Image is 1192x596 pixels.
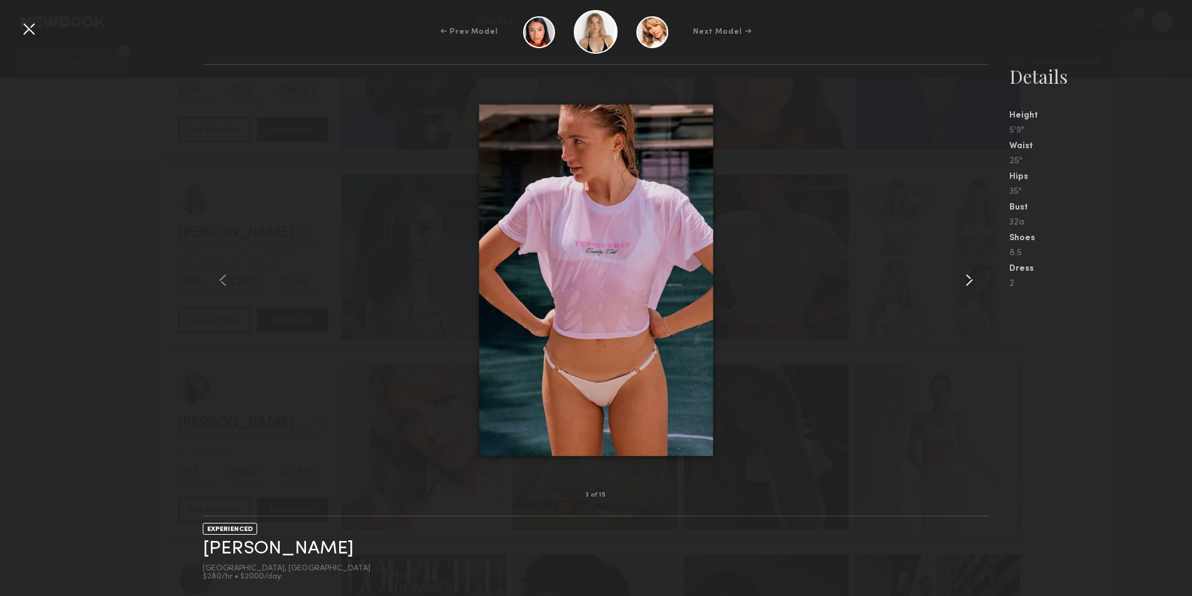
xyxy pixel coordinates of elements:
div: Bust [1009,203,1192,212]
div: Waist [1009,142,1192,151]
div: Details [1009,64,1192,89]
div: Height [1009,111,1192,120]
div: 32a [1009,218,1192,227]
div: [GEOGRAPHIC_DATA], [GEOGRAPHIC_DATA] [203,565,370,573]
div: 8.5 [1009,249,1192,258]
div: 2 [1009,280,1192,288]
div: Hips [1009,173,1192,181]
div: Next Model → [693,26,751,38]
div: Shoes [1009,234,1192,243]
div: ← Prev Model [441,26,498,38]
div: 3 of 15 [586,492,606,498]
div: EXPERIENCED [203,523,257,535]
a: [PERSON_NAME] [203,539,354,558]
div: $280/hr • $2000/day [203,573,370,581]
div: 5'9" [1009,126,1192,135]
div: 35" [1009,188,1192,196]
div: 25" [1009,157,1192,166]
div: Dress [1009,265,1192,273]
